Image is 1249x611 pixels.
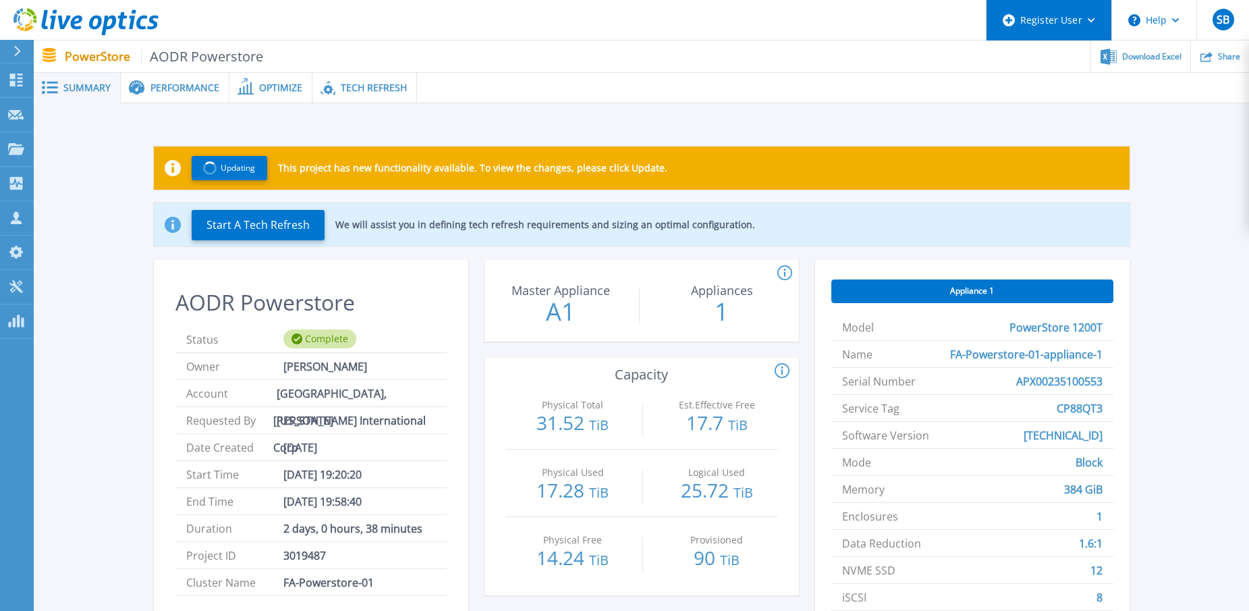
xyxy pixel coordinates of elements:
p: This project has new functionality available. To view the changes, please click Update. [278,163,667,174]
span: Software Version [842,422,929,448]
span: Account [186,380,277,406]
span: Duration [186,515,283,541]
span: Name [842,341,872,367]
span: [PERSON_NAME] International Corp [273,407,435,433]
span: Updating [221,163,255,173]
span: TiB [733,483,753,502]
span: [DATE] [283,434,317,460]
p: Master Appliance [489,284,633,296]
p: 17.7 [657,413,777,435]
span: 12 [1090,557,1103,583]
span: [TECHNICAL_ID] [1024,422,1103,448]
span: 1.6:1 [1079,530,1103,556]
h2: AODR Powerstore [175,290,447,315]
p: 17.28 [513,481,634,502]
p: A1 [485,300,636,324]
span: Serial Number [842,368,916,394]
span: Model [842,314,874,340]
span: 8 [1097,584,1103,610]
span: Status [186,326,283,352]
span: Summary [63,83,111,92]
span: PowerStore 1200T [1009,314,1103,340]
p: Physical Free [516,535,630,545]
span: Requested By [186,407,274,433]
span: Mode [842,449,871,475]
p: Provisioned [660,535,774,545]
p: Physical Used [516,468,630,477]
button: Updating [192,156,267,180]
span: FA-Powerstore-01 [283,569,374,595]
span: TiB [720,551,740,569]
span: NVME SSD [842,557,895,583]
p: PowerStore [65,49,264,64]
span: Download Excel [1122,53,1182,61]
p: 14.24 [513,548,634,570]
span: AODR Powerstore [141,49,264,64]
span: Owner [186,353,283,379]
span: [DATE] 19:20:20 [283,461,362,487]
p: 31.52 [513,413,634,435]
span: Optimize [259,83,302,92]
p: Physical Total [516,400,630,410]
p: 25.72 [657,481,777,502]
span: Block [1076,449,1103,475]
span: iSCSI [842,584,866,610]
span: [PERSON_NAME] [283,353,367,379]
span: End Time [186,488,283,514]
span: [DATE] 19:58:40 [283,488,362,514]
button: Start A Tech Refresh [192,210,325,240]
p: Appliances [650,284,794,296]
p: We will assist you in defining tech refresh requirements and sizing an optimal configuration. [335,219,755,230]
span: Date Created [186,434,283,460]
p: 1 [646,300,798,324]
p: Logical Used [660,468,774,477]
span: FA-Powerstore-01-appliance-1 [950,341,1103,367]
span: TiB [589,551,609,569]
span: Data Reduction [842,530,921,556]
div: Complete [283,329,356,348]
span: 384 GiB [1064,476,1103,502]
span: Performance [150,83,219,92]
span: Share [1218,53,1240,61]
span: Memory [842,476,885,502]
span: 3019487 [283,542,326,568]
span: TiB [728,416,748,434]
span: APX00235100553 [1016,368,1103,394]
span: 2 days, 0 hours, 38 minutes [283,515,422,541]
span: Enclosures [842,503,898,529]
span: TiB [589,483,609,502]
span: 1 [1097,503,1103,529]
span: TiB [589,416,609,434]
span: [GEOGRAPHIC_DATA], [US_STATE] [277,380,435,406]
span: Start Time [186,461,283,487]
span: Appliance 1 [950,286,994,296]
span: Tech Refresh [341,83,407,92]
span: Project ID [186,542,283,568]
span: Service Tag [842,395,899,421]
p: 90 [657,548,777,570]
p: Est.Effective Free [660,400,774,410]
span: SB [1217,14,1229,25]
span: CP88QT3 [1057,395,1103,421]
span: Cluster Name [186,569,283,595]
